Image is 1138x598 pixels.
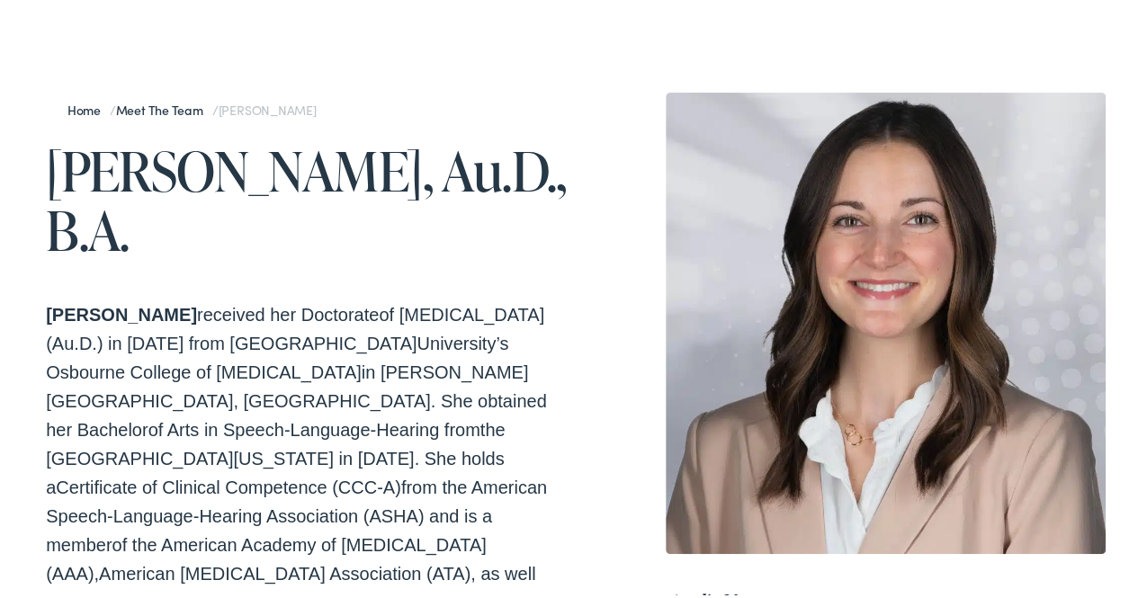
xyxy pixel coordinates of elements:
[67,97,110,115] a: Home
[148,416,480,436] span: of Arts in Speech-Language-Hearing from
[67,97,317,115] span: / /
[197,301,379,321] span: received her Doctorate
[46,301,197,321] span: [PERSON_NAME]
[219,97,317,115] span: [PERSON_NAME]
[46,138,576,256] h1: [PERSON_NAME], Au.D., B.A.
[56,474,400,494] span: Certificate of Clinical Competence (CCC-A)
[46,359,546,436] span: in [PERSON_NAME][GEOGRAPHIC_DATA], [GEOGRAPHIC_DATA]. She obtained her Bachelor
[46,416,505,494] span: the [GEOGRAPHIC_DATA][US_STATE] in [DATE]. She holds a
[46,531,486,580] span: of the American Academy of [MEDICAL_DATA] (AAA),
[116,97,212,115] a: Meet the Team
[46,503,492,551] span: Hearing Association (ASHA) and is a member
